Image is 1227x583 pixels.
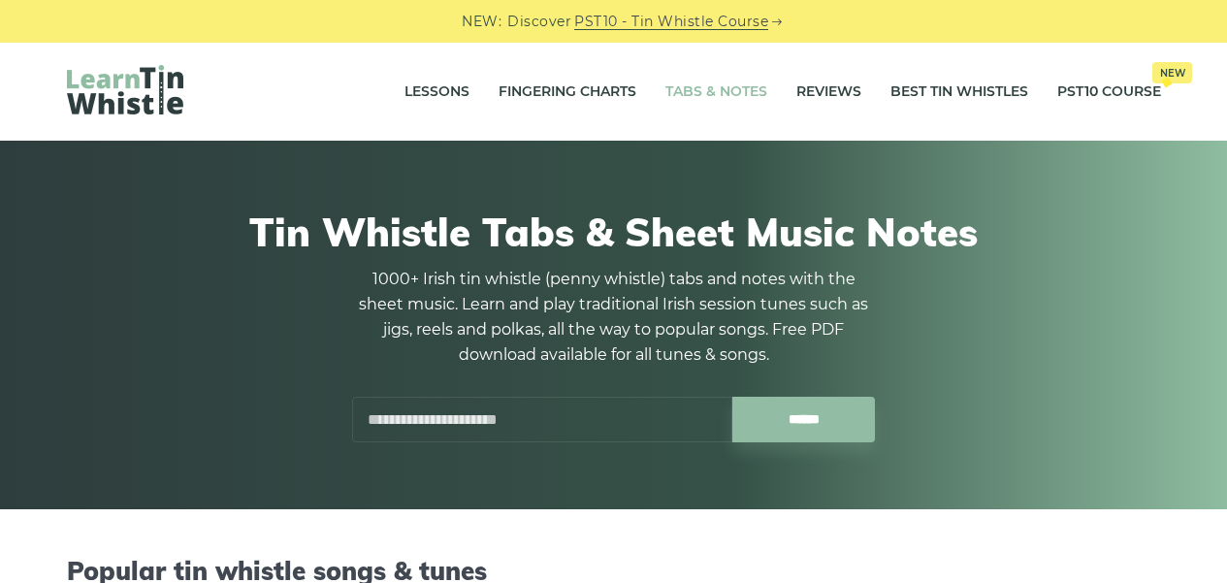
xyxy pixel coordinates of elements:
[890,68,1028,116] a: Best Tin Whistles
[499,68,636,116] a: Fingering Charts
[67,209,1161,255] h1: Tin Whistle Tabs & Sheet Music Notes
[67,65,183,114] img: LearnTinWhistle.com
[796,68,861,116] a: Reviews
[352,267,876,368] p: 1000+ Irish tin whistle (penny whistle) tabs and notes with the sheet music. Learn and play tradi...
[665,68,767,116] a: Tabs & Notes
[1152,62,1192,83] span: New
[404,68,469,116] a: Lessons
[1057,68,1161,116] a: PST10 CourseNew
